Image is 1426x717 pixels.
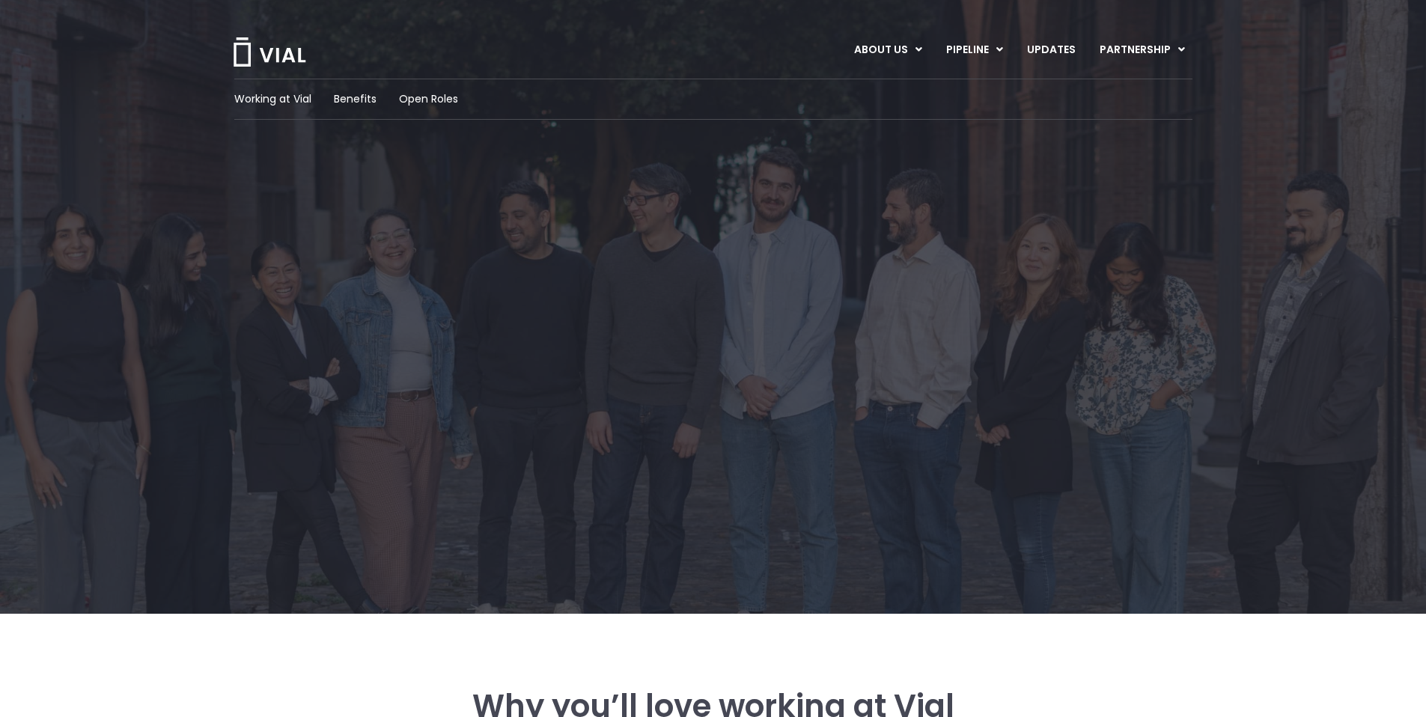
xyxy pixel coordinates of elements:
a: Benefits [334,91,377,107]
a: ABOUT USMenu Toggle [842,37,933,63]
a: UPDATES [1015,37,1087,63]
a: PIPELINEMenu Toggle [934,37,1014,63]
img: Vial Logo [232,37,307,67]
a: PARTNERSHIPMenu Toggle [1088,37,1197,63]
a: Working at Vial [234,91,311,107]
a: Open Roles [399,91,458,107]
